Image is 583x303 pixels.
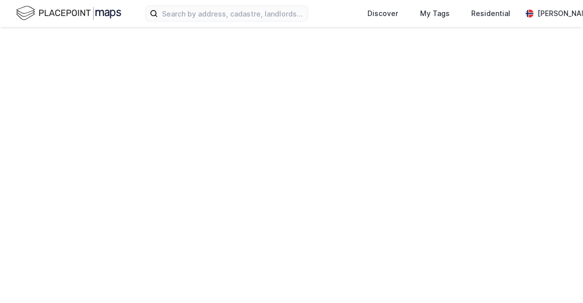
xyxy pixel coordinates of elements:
div: Discover [367,8,398,20]
input: Search by address, cadastre, landlords, tenants or people [158,6,308,21]
div: Residential [472,8,511,20]
img: logo.f888ab2527a4732fd821a326f86c7f29.svg [16,5,121,22]
iframe: Chat Widget [533,255,583,303]
div: My Tags [420,8,450,20]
